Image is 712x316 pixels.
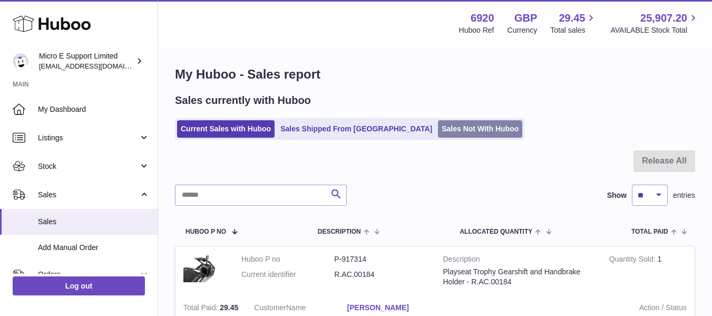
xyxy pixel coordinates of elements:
h1: My Huboo - Sales report [175,66,695,83]
span: entries [673,190,695,200]
a: Sales Shipped From [GEOGRAPHIC_DATA] [277,120,436,138]
a: 29.45 Total sales [550,11,597,35]
img: contact@micropcsupport.com [13,53,28,69]
dd: R.AC.00184 [334,270,427,280]
a: Log out [13,276,145,295]
span: Sales [38,217,150,227]
span: Add Manual Order [38,243,150,253]
dt: Current identifier [241,270,334,280]
strong: GBP [514,11,537,25]
span: Description [318,228,361,235]
dt: Huboo P no [241,254,334,264]
span: 25,907.20 [640,11,687,25]
div: Playseat Trophy Gearshift and Handbrake Holder - R.AC.00184 [443,267,593,287]
span: 29.45 [559,11,585,25]
span: Total sales [550,25,597,35]
span: Listings [38,133,139,143]
strong: Action / Status [456,303,687,315]
span: My Dashboard [38,104,150,114]
strong: Description [443,254,593,267]
img: $_57.JPG [183,254,226,282]
span: ALLOCATED Quantity [460,228,532,235]
span: Customer [254,303,286,312]
h2: Sales currently with Huboo [175,93,311,108]
div: Micro E Support Limited [39,51,134,71]
span: [EMAIL_ADDRESS][DOMAIN_NAME] [39,62,155,70]
span: Total paid [631,228,668,235]
a: [PERSON_NAME] [347,303,440,313]
strong: Quantity Sold [609,255,658,266]
a: Current Sales with Huboo [177,120,275,138]
dd: P-917314 [334,254,427,264]
span: AVAILABLE Stock Total [610,25,699,35]
span: Orders [38,270,139,280]
strong: Total Paid [183,303,220,314]
strong: 6920 [471,11,494,25]
a: Sales Not With Huboo [438,120,522,138]
span: 29.45 [220,303,238,312]
span: Sales [38,190,139,200]
a: 25,907.20 AVAILABLE Stock Total [610,11,699,35]
td: 1 [601,246,695,295]
label: Show [607,190,627,200]
dt: Name [254,303,347,315]
span: Stock [38,161,139,171]
div: Huboo Ref [459,25,494,35]
span: Huboo P no [186,228,226,235]
div: Currency [508,25,538,35]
